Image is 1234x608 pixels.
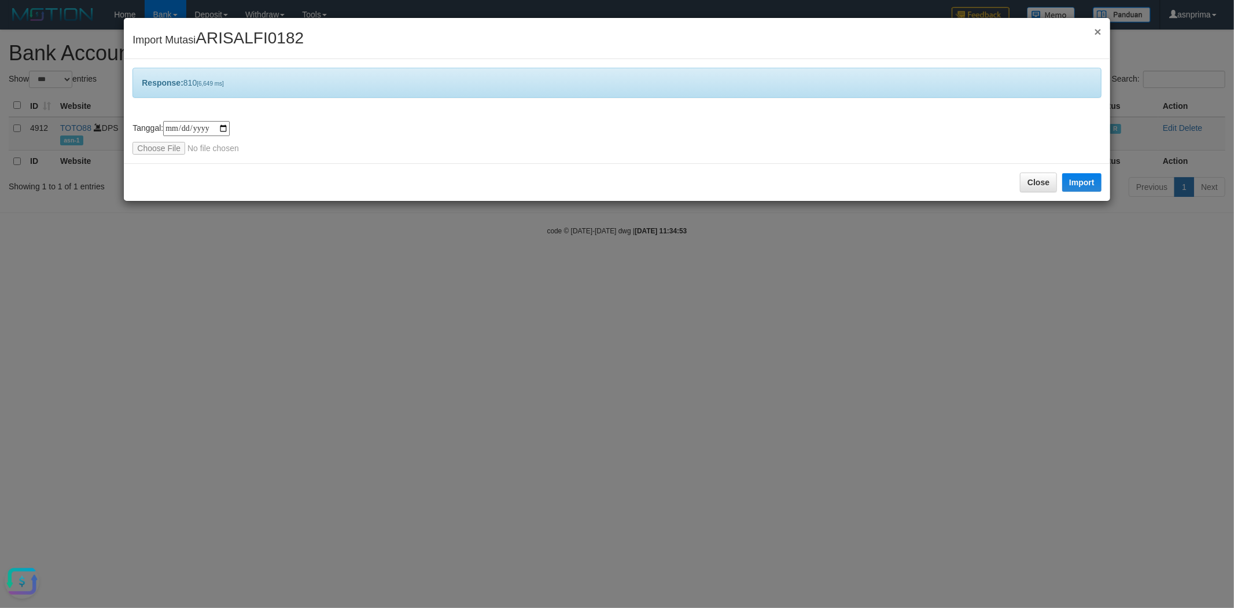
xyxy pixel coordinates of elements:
[196,29,304,47] span: ARISALFI0182
[1062,173,1102,192] button: Import
[132,121,1101,155] div: Tanggal:
[132,34,304,46] span: Import Mutasi
[5,5,39,39] button: Open LiveChat chat widget
[197,80,224,87] span: [6,649 ms]
[1020,173,1057,192] button: Close
[1094,25,1101,38] button: Close
[1094,25,1101,38] span: ×
[142,78,183,87] b: Response:
[132,68,1101,98] div: 810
